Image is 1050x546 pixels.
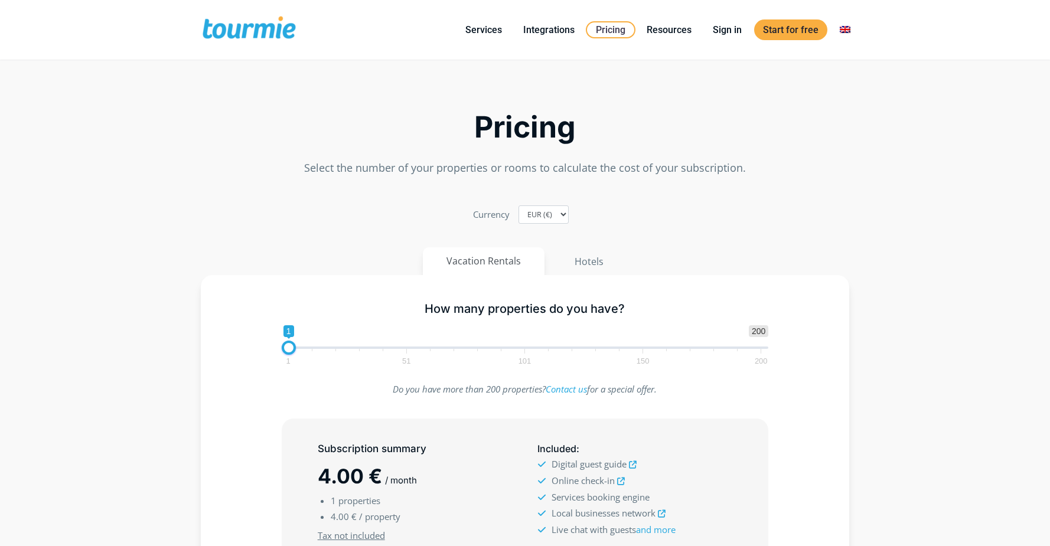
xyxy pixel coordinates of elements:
a: Start for free [754,19,827,40]
a: Sign in [704,22,751,37]
span: Included [537,443,576,455]
h2: Pricing [201,113,849,141]
span: Live chat with guests [552,524,676,535]
button: Vacation Rentals [423,247,544,275]
u: Tax not included [318,529,385,541]
h5: How many properties do you have? [282,302,769,316]
h5: Subscription summary [318,442,513,456]
a: Resources [638,22,700,37]
span: 200 [753,358,769,364]
a: and more [636,524,676,535]
span: Services booking engine [552,491,650,503]
label: Currency [473,207,510,223]
span: 101 [517,358,533,364]
span: 1 [284,358,292,364]
span: 4.00 € [318,464,382,488]
a: Services [456,22,511,37]
a: Contact us [546,383,587,395]
p: Select the number of your properties or rooms to calculate the cost of your subscription. [201,160,849,176]
button: Hotels [550,247,628,276]
h5: : [537,442,732,456]
span: / month [385,475,417,486]
span: 51 [400,358,412,364]
a: Pricing [586,21,635,38]
span: Local businesses network [552,507,656,519]
span: Online check-in [552,475,615,486]
span: 1 [283,325,294,337]
span: 1 [331,495,336,506]
a: Integrations [514,22,583,37]
span: properties [338,495,380,506]
p: Do you have more than 200 properties? for a special offer. [282,381,769,397]
span: Digital guest guide [552,458,627,470]
span: 150 [635,358,651,364]
span: 4.00 € [331,511,357,522]
span: / property [359,511,400,522]
span: 200 [749,325,768,337]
